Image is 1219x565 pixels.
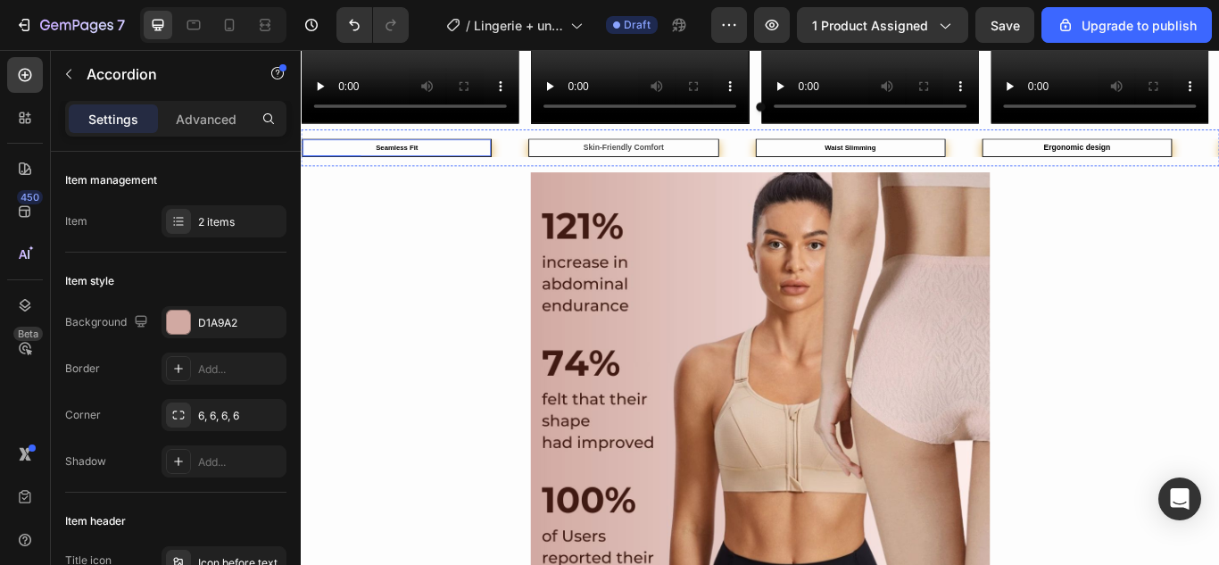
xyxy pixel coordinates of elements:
[65,273,114,289] div: Item style
[1057,16,1197,35] div: Upgrade to publish
[87,110,137,119] span: Seamless Fit
[7,7,133,43] button: 7
[65,172,157,188] div: Item management
[975,7,1034,43] button: Save
[474,16,563,35] span: Lingerie + undergarment storage box free
[198,454,282,470] div: Add...
[797,7,968,43] button: 1 product assigned
[198,214,282,230] div: 2 items
[65,361,100,377] div: Border
[329,109,423,119] strong: Skin-Friendly Comfort
[87,63,238,85] p: Accordion
[1158,478,1201,520] div: Open Intercom Messenger
[198,361,282,378] div: Add...
[1041,7,1212,43] button: Upgrade to publish
[812,16,928,35] span: 1 product assigned
[336,7,409,43] div: Undo/Redo
[176,110,236,129] p: Advanced
[65,453,106,469] div: Shadow
[624,17,651,33] span: Draft
[198,408,282,424] div: 6, 6, 6, 6
[198,315,282,331] div: D1A9A2
[65,407,101,423] div: Corner
[117,14,125,36] p: 7
[88,110,138,129] p: Settings
[466,16,470,35] span: /
[65,311,152,335] div: Background
[301,50,1219,565] iframe: Design area
[65,513,126,529] div: Item header
[65,213,87,229] div: Item
[17,190,43,204] div: 450
[610,110,670,119] strong: Waist Slimming
[13,327,43,341] div: Beta
[530,61,541,71] button: Dot
[991,18,1020,33] span: Save
[866,109,943,119] strong: Ergonomic design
